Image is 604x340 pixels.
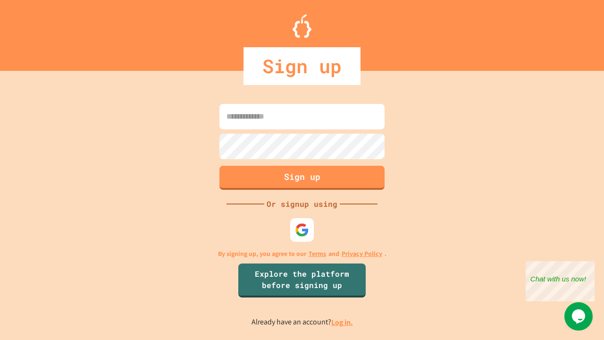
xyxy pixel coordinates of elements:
[309,249,326,259] a: Terms
[342,249,382,259] a: Privacy Policy
[293,14,311,38] img: Logo.svg
[264,198,340,210] div: Or signup using
[564,302,595,331] iframe: chat widget
[331,317,353,327] a: Log in.
[295,223,309,237] img: google-icon.svg
[218,249,386,259] p: By signing up, you agree to our and .
[238,263,366,297] a: Explore the platform before signing up
[219,166,385,190] button: Sign up
[243,47,361,85] div: Sign up
[252,316,353,328] p: Already have an account?
[526,261,595,301] iframe: chat widget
